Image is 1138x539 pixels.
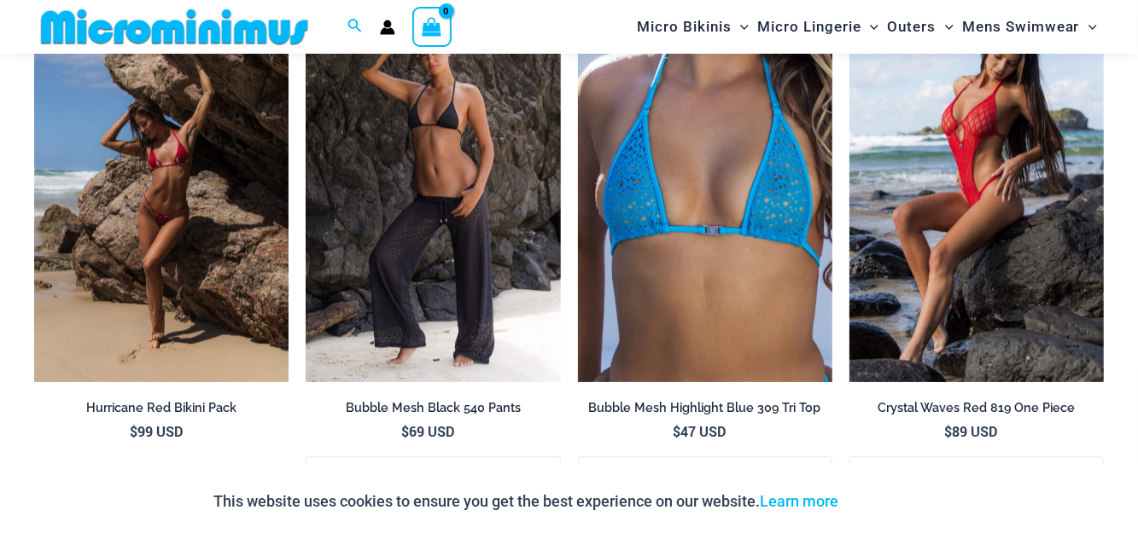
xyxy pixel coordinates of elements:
[412,7,452,46] a: View Shopping Cart, empty
[673,422,680,440] span: $
[401,422,409,440] span: $
[732,5,749,49] span: Menu Toggle
[380,20,395,35] a: Account icon link
[34,8,315,46] img: MM SHOP LOGO FLAT
[34,400,289,416] h2: Hurricane Red Bikini Pack
[347,16,363,38] a: Search icon link
[937,5,954,49] span: Menu Toggle
[637,5,732,49] span: Micro Bikinis
[757,5,861,49] span: Micro Lingerie
[130,422,137,440] span: $
[852,481,925,522] button: Accept
[962,5,1080,49] span: Mens Swimwear
[761,492,839,510] a: Learn more
[306,400,560,422] a: Bubble Mesh Black 540 Pants
[34,400,289,422] a: Hurricane Red Bikini Pack
[630,3,1104,51] nav: Site Navigation
[1080,5,1097,49] span: Menu Toggle
[944,422,997,440] bdi: 89 USD
[861,5,878,49] span: Menu Toggle
[884,5,958,49] a: OutersMenu ToggleMenu Toggle
[888,5,937,49] span: Outers
[306,400,560,416] h2: Bubble Mesh Black 540 Pants
[753,5,883,49] a: Micro LingerieMenu ToggleMenu Toggle
[849,400,1104,416] h2: Crystal Waves Red 819 One Piece
[578,400,832,416] h2: Bubble Mesh Highlight Blue 309 Tri Top
[633,5,753,49] a: Micro BikinisMenu ToggleMenu Toggle
[958,5,1101,49] a: Mens SwimwearMenu ToggleMenu Toggle
[944,422,952,440] span: $
[673,422,726,440] bdi: 47 USD
[214,489,839,514] p: This website uses cookies to ensure you get the best experience on our website.
[849,400,1104,422] a: Crystal Waves Red 819 One Piece
[401,422,454,440] bdi: 69 USD
[578,400,832,422] a: Bubble Mesh Highlight Blue 309 Tri Top
[130,422,183,440] bdi: 99 USD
